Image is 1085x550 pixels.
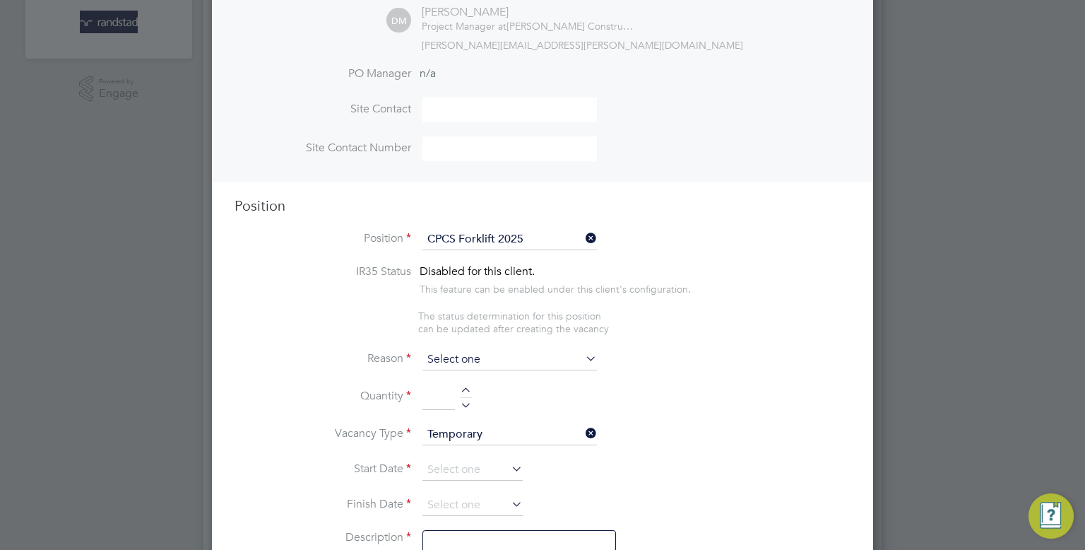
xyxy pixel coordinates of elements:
[235,462,411,476] label: Start Date
[422,349,597,370] input: Select one
[235,102,411,117] label: Site Contact
[235,426,411,441] label: Vacancy Type
[422,39,743,52] span: [PERSON_NAME][EMAIL_ADDRESS][PERSON_NAME][DOMAIN_NAME]
[235,141,411,156] label: Site Contact Number
[235,530,411,545] label: Description
[422,460,523,481] input: Select one
[1028,493,1074,539] button: Engage Resource Center
[418,310,609,335] span: The status determination for this position can be updated after creating the vacancy
[235,231,411,246] label: Position
[386,8,411,33] span: DM
[420,66,436,81] span: n/a
[235,197,850,215] h3: Position
[422,229,597,250] input: Search for...
[422,495,523,516] input: Select one
[235,351,411,366] label: Reason
[422,5,634,20] div: [PERSON_NAME]
[420,279,691,296] div: This feature can be enabled under this client's configuration.
[235,497,411,512] label: Finish Date
[420,264,535,279] span: Disabled for this client.
[422,20,634,33] div: [PERSON_NAME] Construction & Infrastructure Ltd
[422,424,597,445] input: Select one
[235,264,411,279] label: IR35 Status
[422,20,506,33] span: Project Manager at
[235,389,411,404] label: Quantity
[235,66,411,81] label: PO Manager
